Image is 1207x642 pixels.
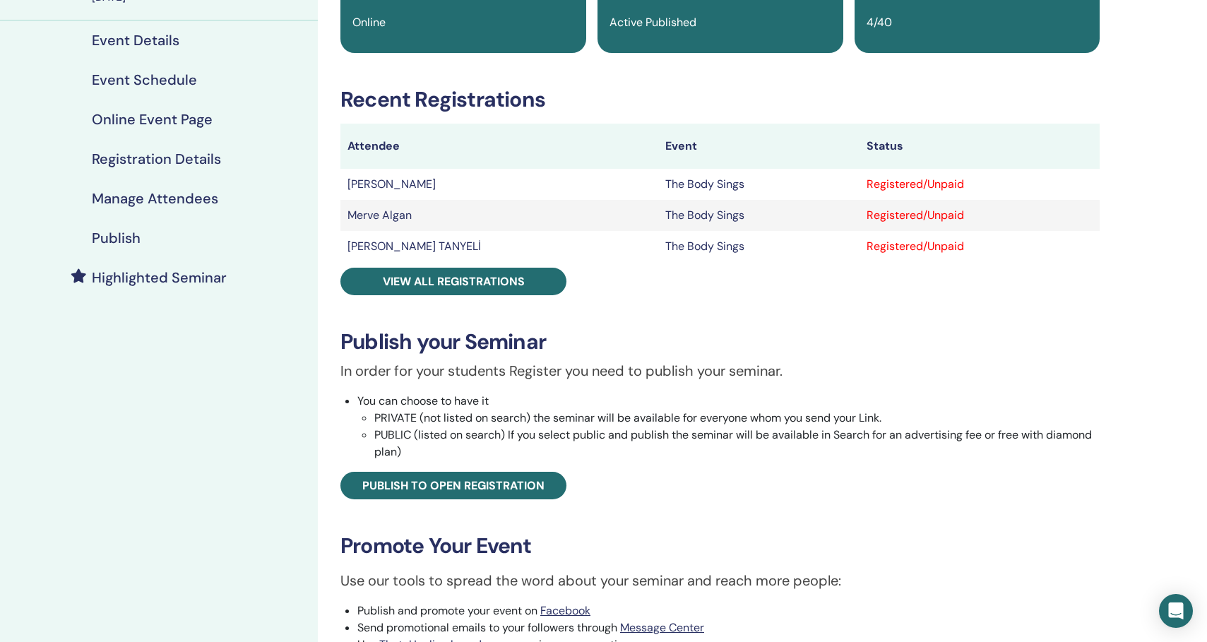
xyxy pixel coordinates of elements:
[867,176,1093,193] div: Registered/Unpaid
[658,200,859,231] td: The Body Sings
[383,274,525,289] span: View all registrations
[92,269,227,286] h4: Highlighted Seminar
[1159,594,1193,628] div: Open Intercom Messenger
[340,360,1100,381] p: In order for your students Register you need to publish your seminar.
[340,268,566,295] a: View all registrations
[340,87,1100,112] h3: Recent Registrations
[92,150,221,167] h4: Registration Details
[658,169,859,200] td: The Body Sings
[92,32,179,49] h4: Event Details
[867,238,1093,255] div: Registered/Unpaid
[357,619,1100,636] li: Send promotional emails to your followers through
[340,169,658,200] td: [PERSON_NAME]
[340,533,1100,559] h3: Promote Your Event
[340,472,566,499] a: Publish to open registration
[658,231,859,262] td: The Body Sings
[374,427,1100,460] li: PUBLIC (listed on search) If you select public and publish the seminar will be available in Searc...
[362,478,545,493] span: Publish to open registration
[658,124,859,169] th: Event
[860,124,1100,169] th: Status
[352,15,386,30] span: Online
[374,410,1100,427] li: PRIVATE (not listed on search) the seminar will be available for everyone whom you send your Link.
[357,393,1100,460] li: You can choose to have it
[867,207,1093,224] div: Registered/Unpaid
[340,570,1100,591] p: Use our tools to spread the word about your seminar and reach more people:
[867,15,892,30] span: 4/40
[620,620,704,635] a: Message Center
[540,603,590,618] a: Facebook
[340,124,658,169] th: Attendee
[92,230,141,246] h4: Publish
[340,200,658,231] td: Merve Algan
[92,111,213,128] h4: Online Event Page
[92,190,218,207] h4: Manage Attendees
[340,329,1100,355] h3: Publish your Seminar
[340,231,658,262] td: [PERSON_NAME] TANYELİ
[92,71,197,88] h4: Event Schedule
[610,15,696,30] span: Active Published
[357,602,1100,619] li: Publish and promote your event on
